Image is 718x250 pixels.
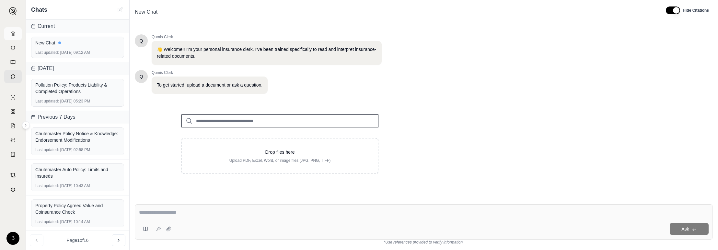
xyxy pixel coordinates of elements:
div: Current [26,20,129,33]
span: Last updated: [35,219,59,224]
span: Qumis Clerk [152,34,382,40]
span: Last updated: [35,99,59,104]
div: *Use references provided to verify information. [135,240,713,245]
a: Legal Search Engine [4,183,22,196]
a: Prompt Library [4,56,22,69]
div: Chutemaster Policy Notice & Knowledge: Endorsement Modifications [35,130,120,143]
p: Drop files here [192,149,367,155]
a: Chat [4,70,22,83]
a: Home [4,27,22,40]
a: Custom Report [4,134,22,147]
span: Hello [140,38,143,44]
span: Hide Citations [683,8,709,13]
div: Chutemaster Auto Policy: Limits and Insureds [35,166,120,179]
a: Claim Coverage [4,119,22,132]
div: [DATE] [26,62,129,75]
div: Property Policy Agreed Value and Coinsurance Check [35,202,120,215]
p: To get started, upload a document or ask a question. [157,82,262,89]
div: Previous 7 Days [26,111,129,124]
a: Contract Analysis [4,169,22,182]
p: Upload PDF, Excel, Word, or image files (JPG, PNG, TIFF) [192,158,367,163]
p: 👋 Welcome!! I'm your personal insurance clerk. I've been trained specifically to read and interpr... [157,46,376,60]
div: B [6,232,19,245]
a: Coverage Table [4,148,22,161]
div: [DATE] 05:23 PM [35,99,120,104]
button: Ask [670,223,709,235]
a: Policy Comparisons [4,105,22,118]
button: New Chat [116,6,124,14]
span: Chats [31,5,47,14]
span: Ask [681,226,689,232]
div: [DATE] 09:12 AM [35,50,120,55]
div: [DATE] 10:43 AM [35,183,120,188]
div: Pollution Policy: Products Liability & Completed Operations [35,82,120,95]
span: Last updated: [35,147,59,152]
span: Page 1 of 16 [67,237,89,244]
span: Hello [140,73,143,80]
div: [DATE] 02:58 PM [35,147,120,152]
span: Last updated: [35,183,59,188]
div: [DATE] 10:14 AM [35,219,120,224]
div: New Chat [35,40,120,46]
img: Expand sidebar [9,7,17,15]
span: New Chat [132,7,160,17]
span: Qumis Clerk [152,70,268,75]
a: Documents Vault [4,42,22,54]
button: Expand sidebar [22,121,30,129]
span: Last updated: [35,50,59,55]
button: Expand sidebar [6,5,19,18]
a: Single Policy [4,91,22,104]
div: Edit Title [132,7,658,17]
